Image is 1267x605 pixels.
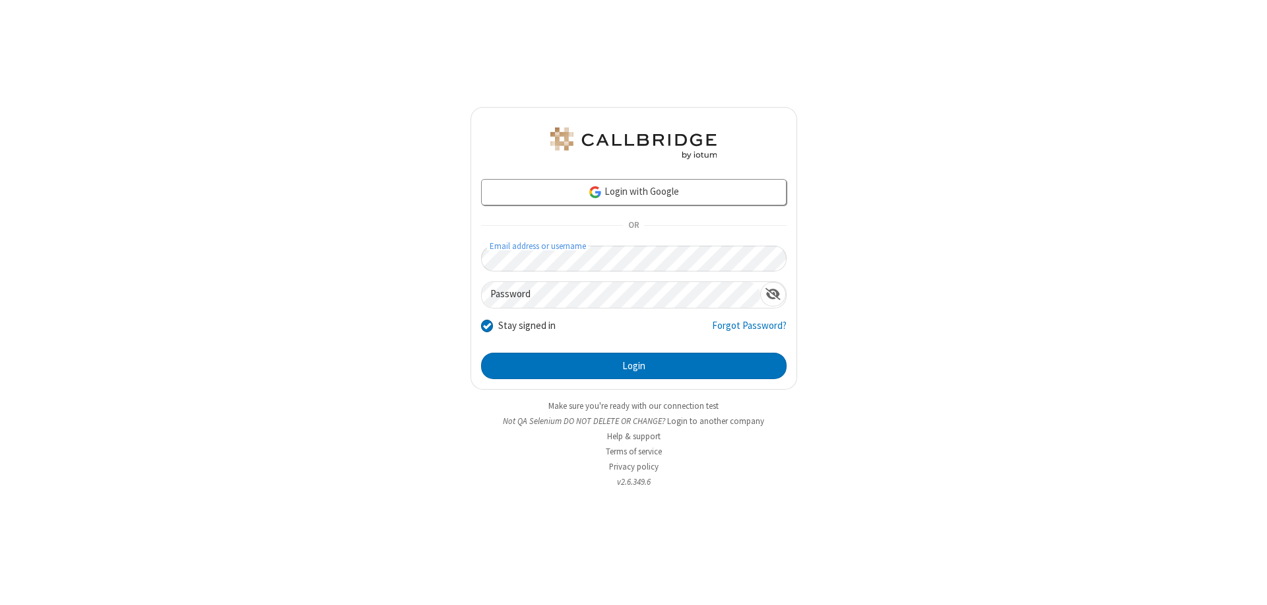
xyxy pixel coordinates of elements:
input: Email address or username [481,246,787,271]
button: Login to another company [667,415,764,427]
li: Not QA Selenium DO NOT DELETE OR CHANGE? [471,415,797,427]
a: Terms of service [606,446,662,457]
button: Login [481,353,787,379]
a: Privacy policy [609,461,659,472]
a: Login with Google [481,179,787,205]
span: OR [623,217,644,235]
input: Password [482,282,760,308]
li: v2.6.349.6 [471,476,797,488]
div: Show password [760,282,786,306]
a: Forgot Password? [712,318,787,343]
img: google-icon.png [588,185,602,199]
a: Make sure you're ready with our connection test [548,400,719,411]
label: Stay signed in [498,318,556,334]
a: Help & support [607,431,661,442]
img: QA Selenium DO NOT DELETE OR CHANGE [548,127,719,159]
